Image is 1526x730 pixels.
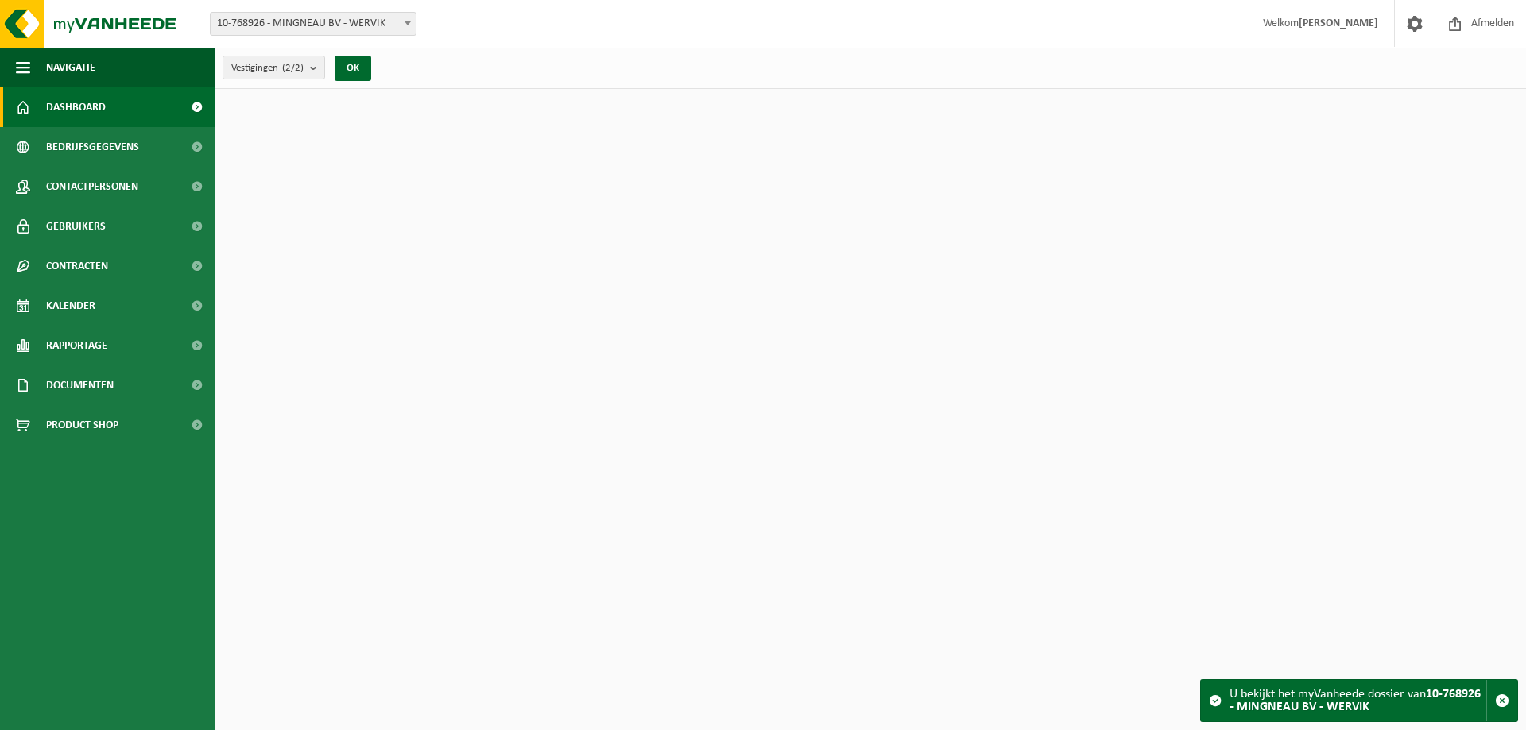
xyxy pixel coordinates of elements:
[211,13,416,35] span: 10-768926 - MINGNEAU BV - WERVIK
[223,56,325,79] button: Vestigingen(2/2)
[46,286,95,326] span: Kalender
[46,87,106,127] span: Dashboard
[46,365,114,405] span: Documenten
[210,12,416,36] span: 10-768926 - MINGNEAU BV - WERVIK
[282,63,304,73] count: (2/2)
[46,246,108,286] span: Contracten
[231,56,304,80] span: Vestigingen
[46,127,139,167] span: Bedrijfsgegevens
[46,405,118,445] span: Product Shop
[46,167,138,207] span: Contactpersonen
[1230,688,1481,713] strong: 10-768926 - MINGNEAU BV - WERVIK
[46,326,107,365] span: Rapportage
[1230,680,1486,721] div: U bekijkt het myVanheede dossier van
[335,56,371,81] button: OK
[46,48,95,87] span: Navigatie
[1299,17,1378,29] strong: [PERSON_NAME]
[46,207,106,246] span: Gebruikers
